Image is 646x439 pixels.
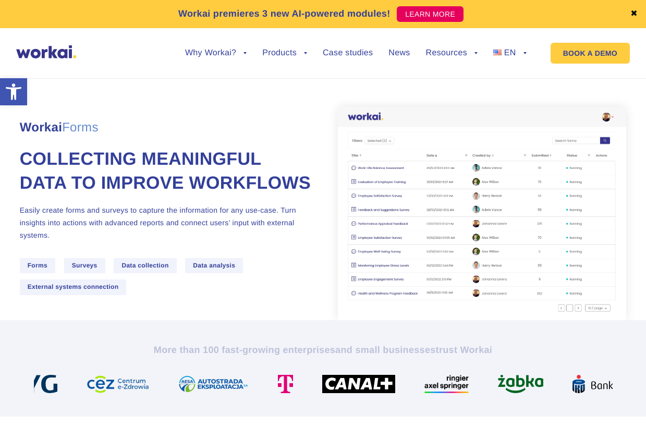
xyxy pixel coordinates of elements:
[62,120,99,135] em: Forms
[388,49,410,57] a: News
[20,279,127,295] span: External systems connection
[426,49,478,57] a: Resources
[178,7,391,21] p: Workai premieres 3 new AI-powered modules!
[64,258,105,273] span: Surveys
[630,10,638,18] a: ✖
[20,148,313,196] h1: Collecting meaningful data to improve workflows
[20,258,55,273] span: Forms
[20,109,99,134] span: Workai
[262,49,307,57] a: Products
[185,258,243,273] span: Data analysis
[335,345,435,355] i: and small businesses
[185,49,247,57] a: Why Workai?
[504,48,516,57] span: EN
[551,43,630,64] a: BOOK A DEMO
[20,204,313,241] p: Easily create forms and surveys to capture the information for any use-case. Turn insights into a...
[34,344,613,356] h2: More than 100 fast-growing enterprises trust Workai
[323,49,373,57] a: Case studies
[114,258,176,273] span: Data collection
[397,6,464,22] a: LEARN MORE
